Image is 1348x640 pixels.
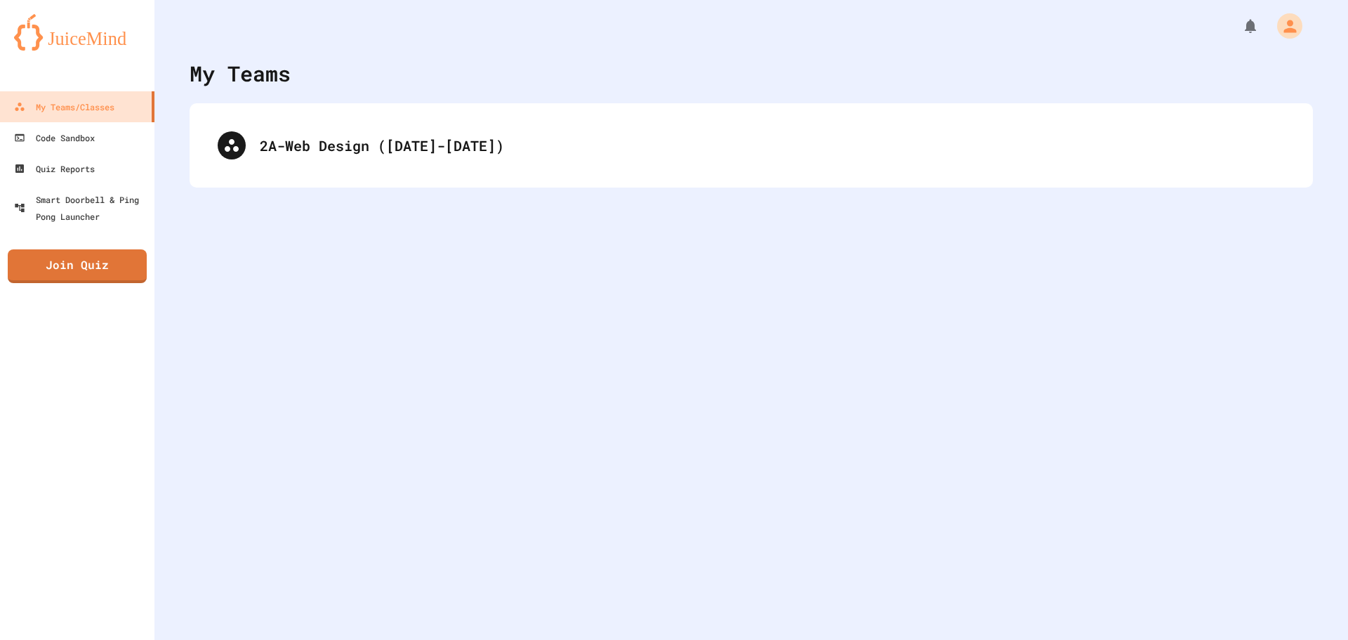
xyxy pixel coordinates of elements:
img: logo-orange.svg [14,14,140,51]
div: My Account [1262,10,1306,42]
div: My Teams/Classes [14,98,114,115]
div: My Notifications [1216,14,1262,38]
div: Code Sandbox [14,129,95,146]
div: Smart Doorbell & Ping Pong Launcher [14,191,149,225]
div: 2A-Web Design ([DATE]-[DATE]) [260,135,1285,156]
div: My Teams [190,58,291,89]
div: Quiz Reports [14,160,95,177]
a: Join Quiz [8,249,147,283]
div: 2A-Web Design ([DATE]-[DATE]) [204,117,1299,174]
